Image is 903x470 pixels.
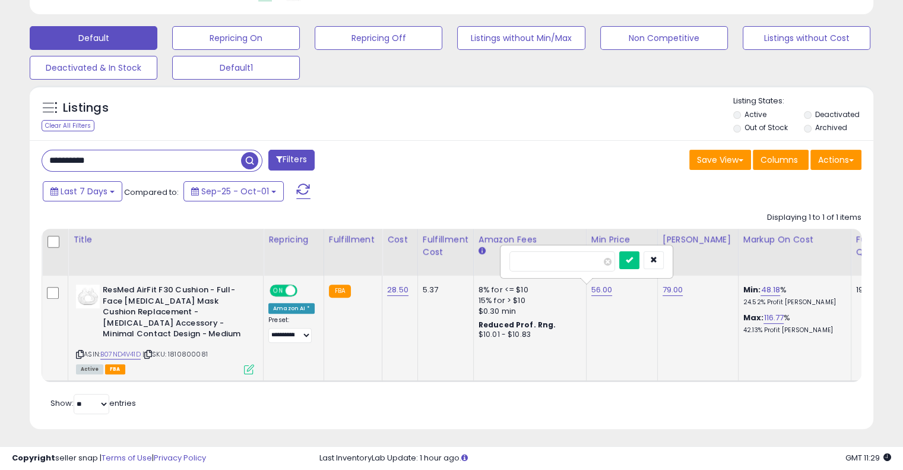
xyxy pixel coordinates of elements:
div: % [743,285,842,307]
span: FBA [105,364,125,374]
button: Sep-25 - Oct-01 [183,181,284,201]
div: Clear All Filters [42,120,94,131]
div: Fulfillable Quantity [856,234,897,258]
label: Active [744,109,766,119]
button: Last 7 Days [43,181,122,201]
span: Compared to: [124,187,179,198]
a: 116.77 [763,312,784,324]
span: Last 7 Days [61,185,107,197]
span: Show: entries [50,398,136,409]
span: Sep-25 - Oct-01 [201,185,269,197]
div: $10.01 - $10.83 [479,330,577,340]
div: 15% for > $10 [479,295,577,306]
button: Default [30,26,157,50]
div: 19 [856,285,893,295]
div: Fulfillment [329,234,377,246]
label: Deactivated [815,109,859,119]
a: 28.50 [387,284,408,296]
a: Privacy Policy [154,452,206,463]
div: Fulfillment Cost [423,234,468,258]
button: Actions [810,150,861,170]
div: [PERSON_NAME] [663,234,733,246]
div: Amazon Fees [479,234,581,246]
button: Save View [689,150,751,170]
div: $0.30 min [479,306,577,317]
button: Default1 [172,56,300,80]
div: Amazon AI * [268,303,315,314]
div: Displaying 1 to 1 of 1 items [767,212,861,223]
th: The percentage added to the cost of goods (COGS) that forms the calculator for Min & Max prices. [738,229,851,276]
button: Columns [753,150,809,170]
b: Reduced Prof. Rng. [479,320,556,330]
button: Repricing On [172,26,300,50]
span: OFF [296,286,315,296]
small: Amazon Fees. [479,246,486,257]
label: Archived [815,122,847,133]
div: 8% for <= $10 [479,285,577,295]
b: ResMed AirFit F30 Cushion - Full-Face [MEDICAL_DATA] Mask Cushion Replacement - [MEDICAL_DATA] Ac... [103,285,247,343]
div: 5.37 [423,285,464,295]
div: Title [73,234,258,246]
b: Max: [743,312,764,323]
div: % [743,313,842,335]
button: Filters [268,150,315,171]
button: Non Competitive [600,26,728,50]
a: 79.00 [663,284,683,296]
small: FBA [329,285,351,298]
div: Last InventoryLab Update: 1 hour ago. [319,453,891,464]
div: Min Price [591,234,652,246]
a: Terms of Use [102,452,152,463]
strong: Copyright [12,452,55,463]
b: Min: [743,284,761,295]
p: Listing States: [733,96,873,107]
a: 48.18 [761,284,780,296]
p: 24.52% Profit [PERSON_NAME] [743,298,842,307]
span: | SKU: 1810800081 [142,349,208,359]
span: 2025-10-9 11:29 GMT [845,452,891,463]
p: 42.13% Profit [PERSON_NAME] [743,326,842,335]
div: Preset: [268,316,315,343]
a: 56.00 [591,284,613,296]
span: All listings currently available for purchase on Amazon [76,364,103,374]
img: 21rZSmWdntL._SL40_.jpg [76,285,100,308]
button: Listings without Min/Max [457,26,585,50]
h5: Listings [63,100,109,116]
button: Deactivated & In Stock [30,56,157,80]
button: Listings without Cost [743,26,870,50]
label: Out of Stock [744,122,788,133]
div: ASIN: [76,285,254,373]
span: ON [271,286,286,296]
div: seller snap | | [12,453,206,464]
div: Cost [387,234,413,246]
div: Repricing [268,234,319,246]
span: Columns [761,154,798,166]
button: Repricing Off [315,26,442,50]
div: Markup on Cost [743,234,846,246]
a: B07ND4V41D [100,349,141,359]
